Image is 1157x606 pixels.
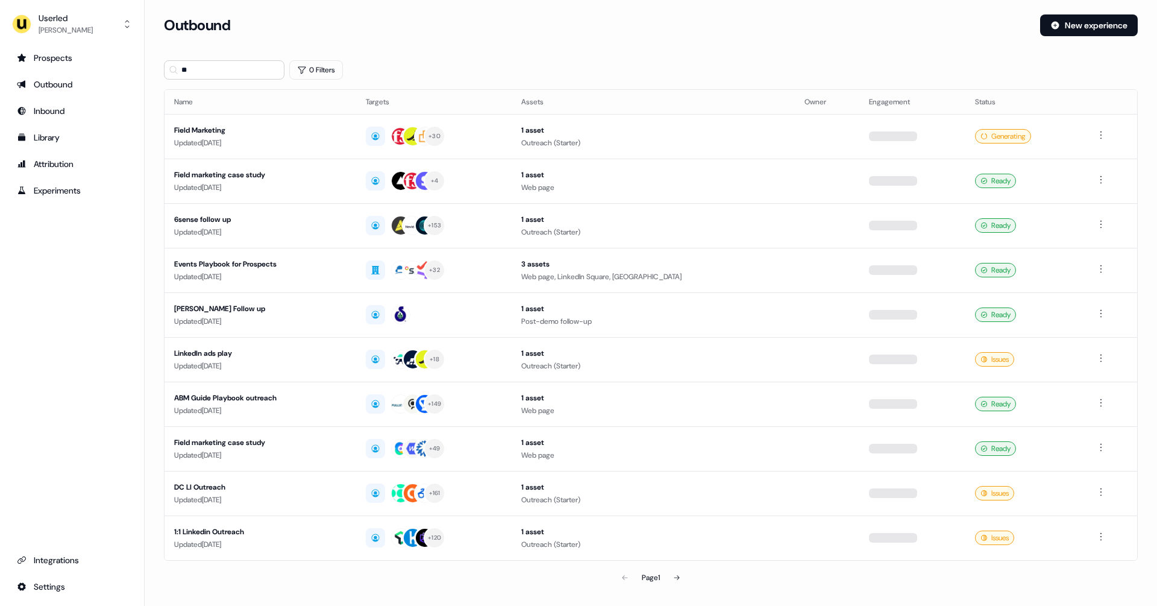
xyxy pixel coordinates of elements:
[10,128,134,147] a: Go to templates
[10,551,134,570] a: Go to integrations
[975,531,1014,545] div: Issues
[174,315,346,327] div: Updated [DATE]
[174,494,346,506] div: Updated [DATE]
[521,392,785,404] div: 1 asset
[521,405,785,417] div: Web page
[512,90,794,114] th: Assets
[975,441,1016,456] div: Ready
[521,226,785,238] div: Outreach (Starter)
[521,315,785,327] div: Post-demo follow-up
[795,90,859,114] th: Owner
[975,263,1016,277] div: Ready
[17,105,127,117] div: Inbound
[521,169,785,181] div: 1 asset
[174,538,346,551] div: Updated [DATE]
[39,24,93,36] div: [PERSON_NAME]
[1040,14,1138,36] button: New experience
[521,347,785,359] div: 1 asset
[428,220,441,231] div: + 153
[17,52,127,64] div: Prospects
[174,526,346,538] div: 1:1 Linkedin Outreach
[174,137,346,149] div: Updated [DATE]
[174,169,346,181] div: Field marketing case study
[975,129,1031,144] div: Generating
[521,124,785,136] div: 1 asset
[174,226,346,238] div: Updated [DATE]
[975,352,1014,367] div: Issues
[164,16,230,34] h3: Outbound
[174,258,346,270] div: Events Playbook for Prospects
[429,488,441,499] div: + 161
[174,360,346,372] div: Updated [DATE]
[174,271,346,283] div: Updated [DATE]
[39,12,93,24] div: Userled
[174,303,346,315] div: [PERSON_NAME] Follow up
[521,213,785,226] div: 1 asset
[431,175,439,186] div: + 4
[521,538,785,551] div: Outreach (Starter)
[521,449,785,461] div: Web page
[17,78,127,90] div: Outbound
[10,48,134,68] a: Go to prospects
[17,185,127,197] div: Experiments
[289,60,343,80] button: 0 Filters
[965,90,1084,114] th: Status
[174,392,346,404] div: ABM Guide Playbook outreach
[356,90,512,114] th: Targets
[521,303,785,315] div: 1 asset
[975,486,1014,500] div: Issues
[174,213,346,226] div: 6sense follow up
[10,75,134,94] a: Go to outbound experience
[430,354,439,365] div: + 18
[521,526,785,538] div: 1 asset
[10,10,134,39] button: Userled[PERSON_NAME]
[521,360,785,372] div: Outreach (Starter)
[174,449,346,461] div: Updated [DATE]
[17,131,127,144] div: Library
[521,437,785,449] div: 1 asset
[859,90,965,114] th: Engagement
[174,124,346,136] div: Field Marketing
[10,154,134,174] a: Go to attribution
[17,554,127,566] div: Integrations
[429,265,440,276] div: + 32
[975,218,1016,233] div: Ready
[521,258,785,270] div: 3 assets
[428,131,441,142] div: + 30
[975,308,1016,322] div: Ready
[10,577,134,596] a: Go to integrations
[521,494,785,506] div: Outreach (Starter)
[975,397,1016,411] div: Ready
[429,443,441,454] div: + 49
[521,137,785,149] div: Outreach (Starter)
[428,532,441,543] div: + 120
[174,437,346,449] div: Field marketing case study
[17,158,127,170] div: Attribution
[428,399,441,409] div: + 149
[521,481,785,493] div: 1 asset
[10,181,134,200] a: Go to experiments
[17,581,127,593] div: Settings
[174,481,346,493] div: DC LI Outreach
[174,181,346,194] div: Updated [DATE]
[975,174,1016,188] div: Ready
[174,405,346,417] div: Updated [DATE]
[10,101,134,121] a: Go to Inbound
[165,90,356,114] th: Name
[174,347,346,359] div: LinkedIn ads play
[642,572,660,584] div: Page 1
[521,271,785,283] div: Web page, LinkedIn Square, [GEOGRAPHIC_DATA]
[521,181,785,194] div: Web page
